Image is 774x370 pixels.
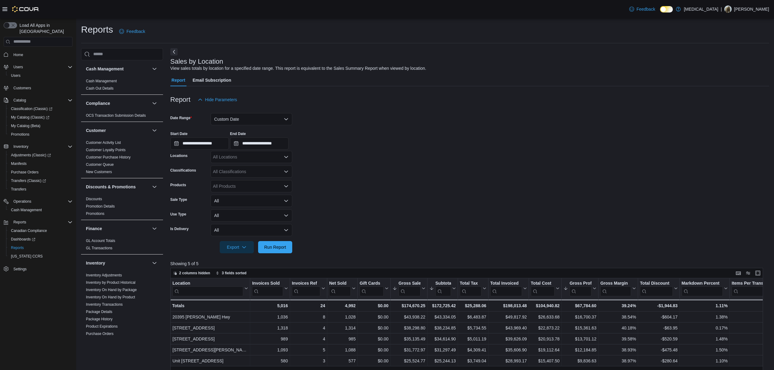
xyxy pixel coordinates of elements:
button: [US_STATE] CCRS [6,252,75,261]
span: Promotions [9,131,73,138]
div: Net Sold [329,280,351,296]
a: Feedback [117,25,147,37]
label: Sale Type [170,197,187,202]
span: 2 columns hidden [179,271,210,276]
span: Operations [11,198,73,205]
h3: Sales by Location [170,58,223,65]
div: Total Discount [640,280,673,296]
p: Showing 5 of 5 [170,261,769,267]
div: [STREET_ADDRESS] [172,324,248,332]
div: Invoices Sold [252,280,283,296]
div: $38,234.85 [429,324,456,332]
span: Transfers [9,186,73,193]
div: Compliance [81,112,163,122]
a: Package History [86,317,112,321]
div: $0.00 [360,302,389,309]
div: Gross Margin [600,280,631,296]
button: Open list of options [284,155,289,159]
div: Aaron Featherstone [724,5,732,13]
div: 38.54% [600,313,636,321]
button: Users [6,71,75,80]
button: Total Invoiced [490,280,527,296]
button: Finance [86,226,150,232]
span: Purchase Orders [9,169,73,176]
div: 20395 [PERSON_NAME] Hwy [172,313,248,321]
span: New Customers [86,169,112,174]
span: Home [13,52,23,57]
span: Classification (Classic) [11,106,52,111]
div: Total Cost [531,280,555,296]
div: Cash Management [81,77,163,94]
div: $43,969.40 [490,324,527,332]
a: Package Details [86,310,112,314]
span: Purchase Orders [11,170,39,175]
span: Cash Management [9,206,73,214]
span: Inventory On Hand by Product [86,295,135,300]
span: Transfers (Classic) [11,178,46,183]
a: Promotions [86,212,105,216]
div: $22,873.22 [531,324,559,332]
button: Open list of options [284,184,289,189]
div: $26,633.68 [531,313,559,321]
button: Gross Margin [600,280,636,296]
button: Reports [11,219,29,226]
span: Reports [9,244,73,251]
div: Location [172,280,243,286]
span: Report [172,74,185,86]
a: New Customers [86,170,112,174]
div: 4,992 [329,302,356,309]
button: Reports [1,218,75,226]
button: Operations [11,198,34,205]
span: Dashboards [9,236,73,243]
a: GL Transactions [86,246,112,250]
a: Discounts [86,197,102,201]
div: $16,700.37 [563,313,596,321]
button: Users [1,63,75,71]
span: Customer Loyalty Points [86,148,126,152]
button: Keyboard shortcuts [735,269,742,277]
div: 24 [292,302,325,309]
div: $172,725.42 [429,302,456,309]
a: Users [9,72,23,79]
button: Cash Management [6,206,75,214]
div: 4 [292,324,325,332]
a: Purchase Orders [86,332,114,336]
a: My Catalog (Classic) [6,113,75,122]
span: GL Account Totals [86,238,115,243]
span: Catalog [11,97,73,104]
a: Manifests [9,160,29,167]
div: Markdown Percent [681,280,723,286]
div: 8 [292,313,325,321]
span: Dashboards [11,237,35,242]
a: Dashboards [9,236,38,243]
input: Dark Mode [660,6,673,12]
div: 40.18% [600,324,636,332]
h3: Discounts & Promotions [86,184,136,190]
h3: Report [170,96,190,103]
span: Canadian Compliance [11,228,47,233]
button: Customer [151,127,158,134]
span: OCS Transaction Submission Details [86,113,146,118]
div: Inventory [81,272,163,354]
h3: Inventory [86,260,105,266]
label: Start Date [170,131,188,136]
a: Inventory by Product Historical [86,280,136,285]
a: Cash Management [86,79,117,83]
div: 1.38% [681,313,727,321]
button: Catalog [1,96,75,105]
a: [US_STATE] CCRS [9,253,45,260]
span: My Catalog (Beta) [9,122,73,130]
div: 1,028 [329,313,356,321]
button: Location [172,280,248,296]
button: All [211,195,292,207]
a: GL Account Totals [86,239,115,243]
label: Is Delivery [170,226,189,231]
button: Customer [86,127,150,133]
div: $15,361.63 [563,324,596,332]
a: Canadian Compliance [9,227,49,234]
button: Inventory [86,260,150,266]
button: Discounts & Promotions [86,184,150,190]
